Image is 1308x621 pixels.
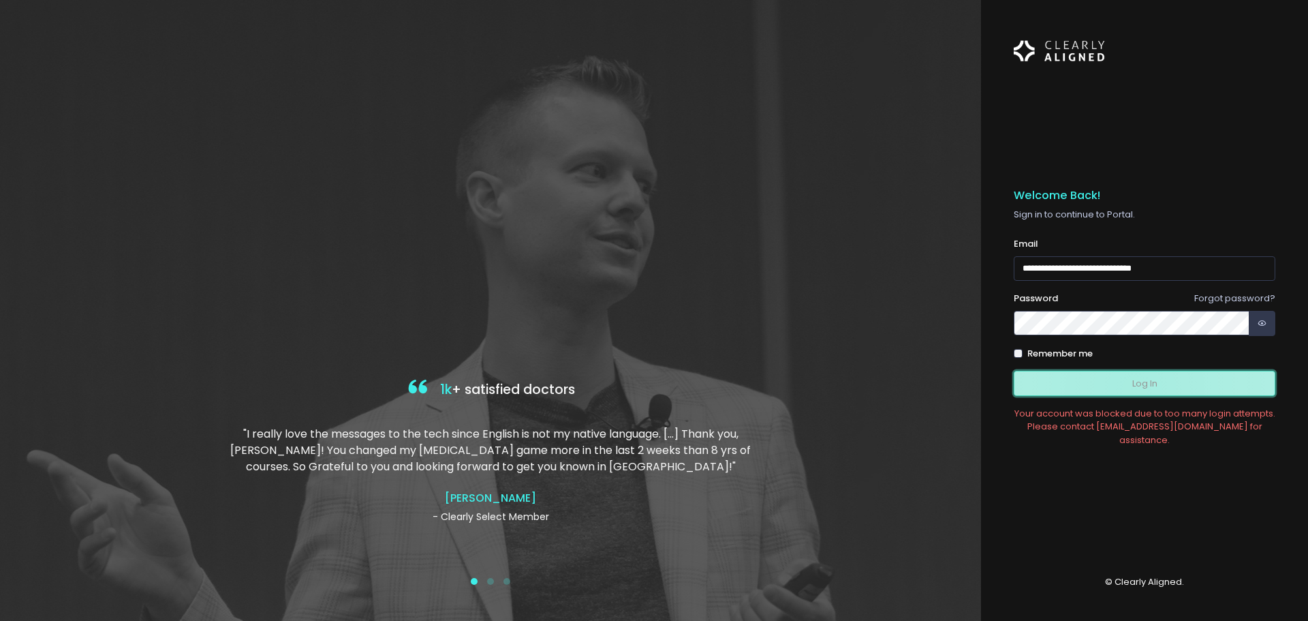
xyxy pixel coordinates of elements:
[1014,208,1275,222] p: Sign in to continue to Portal.
[1014,33,1105,70] img: Logo Horizontal
[227,510,754,524] p: - Clearly Select Member
[1014,237,1038,251] label: Email
[227,426,754,475] p: "I really love the messages to the tech since English is not my native language. […] Thank you, [...
[1014,189,1275,202] h5: Welcome Back!
[1014,575,1275,589] p: © Clearly Aligned.
[1027,347,1093,361] label: Remember me
[1194,292,1275,305] a: Forgot password?
[227,376,754,404] h4: + satisfied doctors
[1014,371,1275,396] button: Log In
[227,491,754,504] h4: [PERSON_NAME]
[440,380,452,399] span: 1k
[1014,292,1058,305] label: Password
[1014,407,1275,447] div: Your account was blocked due to too many login attempts. Please contact [EMAIL_ADDRESS][DOMAIN_NA...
